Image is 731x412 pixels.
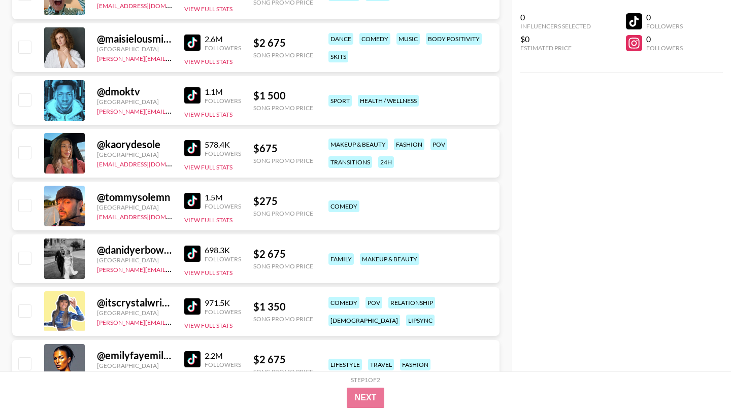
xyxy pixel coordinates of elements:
[358,95,419,107] div: health / wellness
[205,255,241,263] div: Followers
[394,139,424,150] div: fashion
[520,22,591,30] div: Influencers Selected
[680,361,719,400] iframe: Drift Widget Chat Controller
[253,157,313,164] div: Song Promo Price
[97,309,172,317] div: [GEOGRAPHIC_DATA]
[205,351,241,361] div: 2.2M
[184,269,232,277] button: View Full Stats
[368,359,394,370] div: travel
[253,142,313,155] div: $ 675
[253,300,313,313] div: $ 1 350
[97,53,247,62] a: [PERSON_NAME][EMAIL_ADDRESS][DOMAIN_NAME]
[205,150,241,157] div: Followers
[520,12,591,22] div: 0
[184,5,232,13] button: View Full Stats
[328,156,372,168] div: transitions
[520,34,591,44] div: $0
[205,361,241,368] div: Followers
[328,359,362,370] div: lifestyle
[184,322,232,329] button: View Full Stats
[646,12,683,22] div: 0
[97,317,247,326] a: [PERSON_NAME][EMAIL_ADDRESS][DOMAIN_NAME]
[205,202,241,210] div: Followers
[430,139,447,150] div: pov
[253,104,313,112] div: Song Promo Price
[205,44,241,52] div: Followers
[97,151,172,158] div: [GEOGRAPHIC_DATA]
[184,193,201,209] img: TikTok
[205,97,241,105] div: Followers
[396,33,420,45] div: music
[520,44,591,52] div: Estimated Price
[205,308,241,316] div: Followers
[97,256,172,264] div: [GEOGRAPHIC_DATA]
[646,34,683,44] div: 0
[328,51,348,62] div: skits
[205,192,241,202] div: 1.5M
[328,33,353,45] div: dance
[97,85,172,98] div: @ dmoktv
[253,262,313,270] div: Song Promo Price
[205,298,241,308] div: 971.5K
[426,33,482,45] div: body positivity
[184,351,201,367] img: TikTok
[184,35,201,51] img: TikTok
[253,37,313,49] div: $ 2 675
[253,248,313,260] div: $ 2 675
[253,210,313,217] div: Song Promo Price
[97,106,247,115] a: [PERSON_NAME][EMAIL_ADDRESS][DOMAIN_NAME]
[406,315,435,326] div: lipsync
[351,376,380,384] div: Step 1 of 2
[184,163,232,171] button: View Full Stats
[97,98,172,106] div: [GEOGRAPHIC_DATA]
[347,388,385,408] button: Next
[184,87,201,104] img: TikTok
[97,362,172,369] div: [GEOGRAPHIC_DATA]
[97,264,247,273] a: [PERSON_NAME][EMAIL_ADDRESS][DOMAIN_NAME]
[328,297,359,308] div: comedy
[184,111,232,118] button: View Full Stats
[184,246,201,262] img: TikTok
[97,191,172,203] div: @ tommysolemn
[205,140,241,150] div: 578.4K
[328,139,388,150] div: makeup & beauty
[97,158,199,168] a: [EMAIL_ADDRESS][DOMAIN_NAME]
[97,32,172,45] div: @ maisielousmith
[253,315,313,323] div: Song Promo Price
[328,95,352,107] div: sport
[184,58,232,65] button: View Full Stats
[97,203,172,211] div: [GEOGRAPHIC_DATA]
[97,244,172,256] div: @ danidyerbowenx
[97,211,199,221] a: [EMAIL_ADDRESS][DOMAIN_NAME]
[400,359,430,370] div: fashion
[365,297,382,308] div: pov
[253,89,313,102] div: $ 1 500
[97,349,172,362] div: @ emilyfayemiller
[205,34,241,44] div: 2.6M
[184,140,201,156] img: TikTok
[97,296,172,309] div: @ itscrystalwright
[253,51,313,59] div: Song Promo Price
[359,33,390,45] div: comedy
[360,253,419,265] div: makeup & beauty
[205,245,241,255] div: 698.3K
[328,253,354,265] div: family
[646,44,683,52] div: Followers
[378,156,394,168] div: 24h
[328,200,359,212] div: comedy
[184,216,232,224] button: View Full Stats
[388,297,435,308] div: relationship
[184,298,201,315] img: TikTok
[646,22,683,30] div: Followers
[205,87,241,97] div: 1.1M
[328,315,400,326] div: [DEMOGRAPHIC_DATA]
[97,45,172,53] div: [GEOGRAPHIC_DATA]
[97,138,172,151] div: @ kaorydesole
[253,353,313,366] div: $ 2 675
[253,368,313,375] div: Song Promo Price
[253,195,313,208] div: $ 275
